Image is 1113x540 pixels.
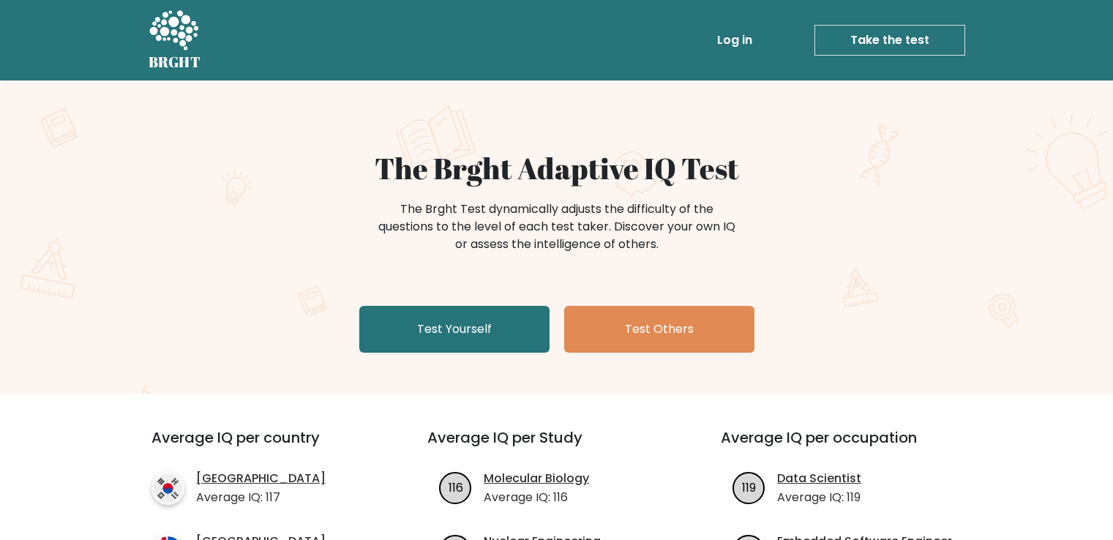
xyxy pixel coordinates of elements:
[196,470,326,487] a: [GEOGRAPHIC_DATA]
[777,470,861,487] a: Data Scientist
[711,26,758,55] a: Log in
[449,479,463,495] text: 116
[484,489,589,506] p: Average IQ: 116
[151,472,184,505] img: country
[814,25,965,56] a: Take the test
[484,470,589,487] a: Molecular Biology
[200,151,914,186] h1: The Brght Adaptive IQ Test
[151,429,375,464] h3: Average IQ per country
[374,200,740,253] div: The Brght Test dynamically adjusts the difficulty of the questions to the level of each test take...
[196,489,326,506] p: Average IQ: 117
[149,53,201,71] h5: BRGHT
[427,429,686,464] h3: Average IQ per Study
[564,306,754,353] a: Test Others
[721,429,979,464] h3: Average IQ per occupation
[359,306,550,353] a: Test Yourself
[742,479,756,495] text: 119
[149,6,201,75] a: BRGHT
[777,489,861,506] p: Average IQ: 119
